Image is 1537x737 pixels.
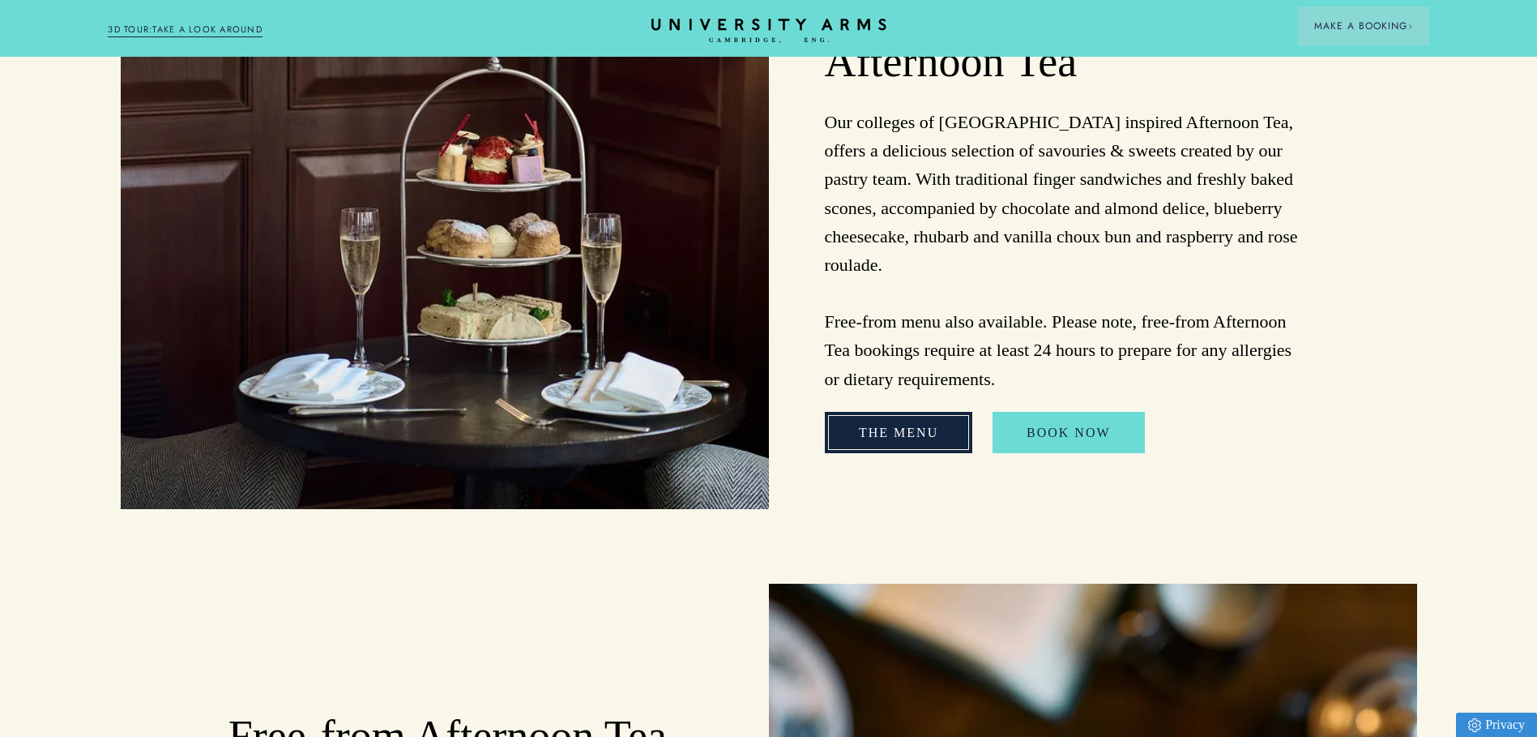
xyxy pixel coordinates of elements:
[108,23,263,37] a: 3D TOUR:TAKE A LOOK AROUND
[825,108,1309,393] p: Our colleges of [GEOGRAPHIC_DATA] inspired Afternoon Tea, offers a delicious selection of savouri...
[1456,713,1537,737] a: Privacy
[1407,24,1413,29] img: Arrow icon
[993,412,1145,454] a: Book now
[1468,718,1481,732] img: Privacy
[825,412,972,454] a: The Menu
[651,19,886,44] a: Home
[1314,19,1413,33] span: Make a Booking
[1298,6,1429,45] button: Make a BookingArrow icon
